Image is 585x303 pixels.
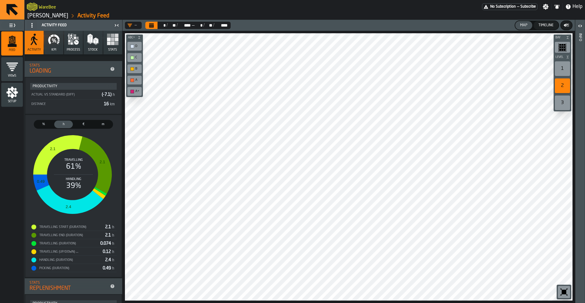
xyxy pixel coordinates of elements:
[113,93,115,97] span: h
[94,121,112,128] div: thumb
[125,22,142,29] div: DropdownMenuValue-
[203,23,205,28] div: /
[561,21,572,30] button: button-
[27,13,68,19] a: link-to-/wh/i/1653e8cc-126b-480f-9c47-e01e76aa4a88/simulations
[575,20,585,303] header: Info
[105,225,115,229] span: 2.1
[104,102,116,106] span: 16
[95,122,111,127] span: m
[1,100,23,103] span: Setup
[145,22,231,29] div: Select date range
[27,1,37,12] a: logo-header
[126,52,143,63] div: button-toolbar-undefined
[30,239,117,247] div: StatList-item-Travelling (Duration)
[534,21,558,30] button: button-Timeline
[33,84,114,88] div: Productivity
[168,23,176,28] div: Select date range
[551,4,562,10] label: button-toggle-Notifications
[77,13,109,19] a: link-to-/wh/i/1653e8cc-126b-480f-9c47-e01e76aa4a88/feed/005d0a57-fc0b-4500-9842-3456f0aceb58
[129,77,140,83] div: A
[1,74,23,78] span: Views
[166,23,168,28] div: /
[25,115,122,277] div: stat-
[110,103,115,106] span: km
[30,63,108,68] div: Stats
[554,94,571,111] div: button-toolbar-undefined
[34,121,53,128] div: thumb
[73,120,93,129] label: button-switch-multi-Cost
[39,266,100,270] div: Picking (Duration)
[520,5,536,9] span: Subscribe
[195,23,203,28] div: Select date range
[135,89,140,93] div: A+
[103,250,115,254] span: 0.12
[55,122,72,127] span: h
[555,78,570,93] div: 2
[578,32,582,301] div: Info
[127,36,136,39] span: ABC+
[67,48,80,52] span: process
[135,78,140,82] div: A
[105,233,115,237] span: 2.1
[554,34,571,41] button: button-
[540,4,551,10] label: button-toggle-Settings
[554,36,565,39] span: Bay
[554,41,571,54] div: button-toolbar-undefined
[576,21,584,32] label: button-toggle-Open
[112,250,114,254] span: h
[54,121,73,128] div: thumb
[39,242,98,246] div: Travelling (Duration)
[39,250,100,254] div: Travelling (Up/Down) ....
[30,281,108,285] div: Stats
[554,77,571,94] div: button-toolbar-undefined
[112,22,121,29] label: button-toggle-Close me
[30,247,117,256] div: StatList-item-Travelling (Up/Down) ....
[31,93,99,97] div: Actual vs Standard (Diff)
[39,258,103,262] div: Handling (Duration)
[93,120,113,129] label: button-switch-multi-Distance
[557,285,571,299] div: button-toolbar-undefined
[482,3,537,10] a: link-to-/wh/i/1653e8cc-126b-480f-9c47-e01e76aa4a88/pricing/
[74,121,93,128] div: thumb
[1,83,23,107] li: menu Setup
[518,23,530,27] div: Map
[178,23,191,28] div: Select date range
[559,287,569,297] svg: Reset zoom and position
[135,44,140,48] div: D
[100,241,115,246] span: 0.074
[30,223,117,231] div: StatList-item-Travelling Start (Duration)
[31,90,116,98] div: StatList-item-Actual vs Standard (Diff)
[126,287,161,299] a: logo-header
[112,225,114,229] span: h
[158,23,166,28] div: Select date range
[1,49,23,52] span: Feed
[126,63,143,74] div: button-toolbar-undefined
[191,23,195,28] span: —
[30,231,117,239] div: StatList-item-Travelling End (Duration)
[25,78,122,114] div: stat-
[213,23,214,28] div: /
[30,68,108,74] div: LOADING
[554,54,571,60] button: button-
[51,48,56,52] span: KPI
[30,285,108,292] div: REPLENISHMENT
[127,23,137,28] div: DropdownMenuValue-
[563,3,585,10] label: button-toggle-Help
[39,4,56,10] h2: Sub Title
[27,48,41,52] span: Activity
[34,120,54,129] label: button-switch-multi-Share
[126,41,143,52] div: button-toolbar-undefined
[554,56,565,59] span: Level
[573,3,583,10] span: Help
[112,258,114,262] span: h
[1,21,23,30] label: button-toggle-Toggle Full Menu
[482,3,537,10] div: Menu Subscription
[112,267,114,270] span: h
[30,256,117,264] div: StatList-item-Handling (Duration)
[554,60,571,77] div: button-toolbar-undefined
[126,74,143,86] div: button-toolbar-undefined
[88,48,98,52] span: Stock
[129,88,140,95] div: A+
[135,56,140,60] div: C
[515,21,532,30] button: button-Map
